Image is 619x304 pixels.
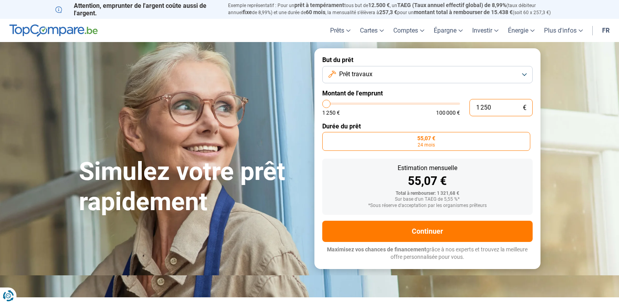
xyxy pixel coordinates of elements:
span: 12.500 € [368,2,390,8]
span: prêt à tempérament [294,2,344,8]
span: fixe [243,9,252,15]
p: Attention, emprunter de l'argent coûte aussi de l'argent. [55,2,219,17]
span: 55,07 € [417,136,435,141]
label: Montant de l'emprunt [322,90,533,97]
a: Épargne [429,19,467,42]
img: TopCompare [9,24,98,37]
div: *Sous réserve d'acceptation par les organismes prêteurs [329,203,526,209]
div: Estimation mensuelle [329,165,526,171]
span: € [523,104,526,111]
span: 1 250 € [322,110,340,115]
p: Exemple représentatif : Pour un tous but de , un (taux débiteur annuel de 8,99%) et une durée de ... [228,2,564,16]
a: Comptes [389,19,429,42]
a: Énergie [503,19,539,42]
span: Maximisez vos chances de financement [327,246,426,253]
a: Investir [467,19,503,42]
h1: Simulez votre prêt rapidement [79,157,305,217]
span: Prêt travaux [339,70,372,79]
span: TAEG (Taux annuel effectif global) de 8,99% [397,2,506,8]
span: 60 mois [306,9,325,15]
span: 100 000 € [436,110,460,115]
span: 24 mois [418,143,435,147]
label: Durée du prêt [322,123,533,130]
a: Cartes [355,19,389,42]
button: Prêt travaux [322,66,533,83]
div: Sur base d'un TAEG de 5,55 %* [329,197,526,202]
span: montant total à rembourser de 15.438 € [414,9,513,15]
p: grâce à nos experts et trouvez la meilleure offre personnalisée pour vous. [322,246,533,261]
a: Prêts [325,19,355,42]
div: Total à rembourser: 1 321,68 € [329,191,526,196]
span: 257,3 € [379,9,397,15]
label: But du prêt [322,56,533,64]
a: fr [597,19,614,42]
button: Continuer [322,221,533,242]
a: Plus d'infos [539,19,588,42]
div: 55,07 € [329,175,526,187]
